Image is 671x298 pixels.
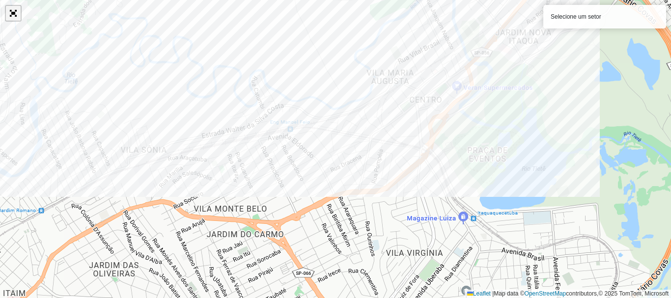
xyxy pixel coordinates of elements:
a: Abrir mapa em tela cheia [6,6,21,21]
div: Map data © contributors,© 2025 TomTom, Microsoft [465,290,671,298]
a: OpenStreetMap [525,290,566,297]
a: Leaflet [467,290,491,297]
span: | [492,290,494,297]
div: Selecione um setor [543,5,666,28]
